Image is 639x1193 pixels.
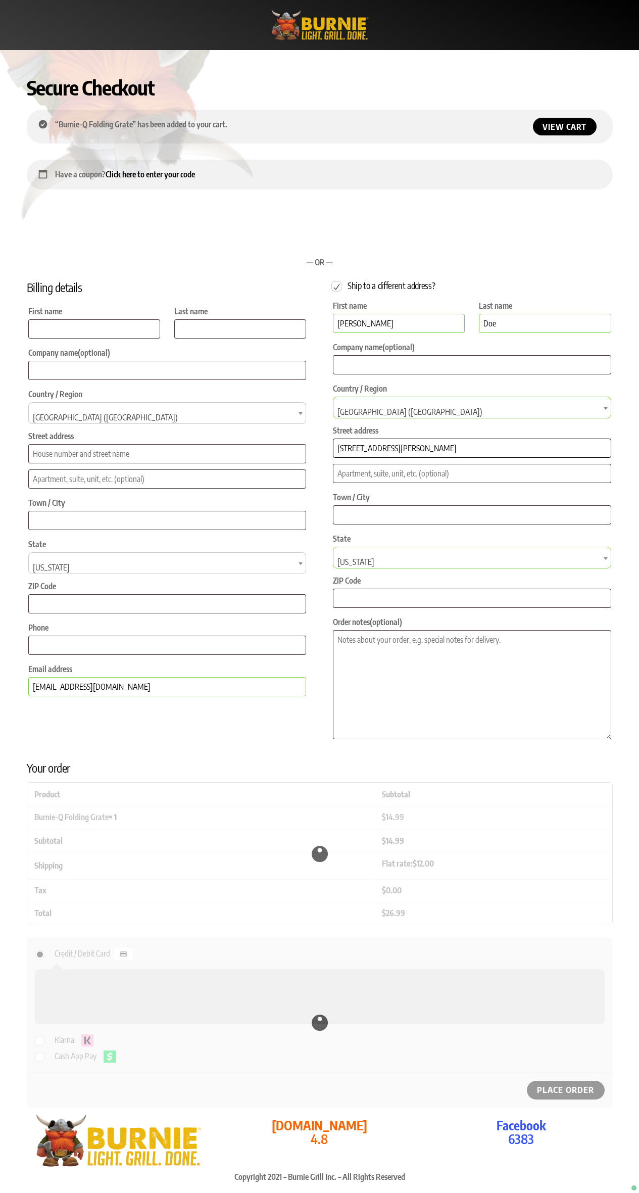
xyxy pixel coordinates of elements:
[320,221,615,246] iframe: Secure express checkout frame
[27,223,613,1108] form: Checkout
[348,280,435,291] span: Ship to a different address?
[28,386,307,402] label: Country / Region
[29,403,306,433] span: United States (US)
[28,402,307,424] span: Country / Region
[28,495,307,511] label: Town / City
[28,536,307,552] label: State
[29,553,306,583] span: California
[28,303,161,319] label: First name
[333,298,465,314] label: First name
[27,760,613,776] h3: Your order
[174,303,307,319] label: Last name
[27,110,613,144] div: “Burnie-Q Folding Grate” has been added to your cart.
[28,444,307,463] input: House number and street name
[333,547,611,568] span: State
[27,1170,613,1183] p: Copyright 2021 – Burnie Grill Inc. – All Rights Reserved
[28,578,307,594] label: ZIP Code
[28,619,307,636] label: Phone
[272,1117,367,1133] strong: [DOMAIN_NAME]
[430,1119,613,1146] a: Facebook6383
[28,552,307,574] span: State
[28,661,307,677] label: Email address
[333,422,611,439] label: Street address
[27,279,308,296] h3: Billing details
[228,1119,411,1146] a: [DOMAIN_NAME]4.8
[25,221,319,246] iframe: Secure express checkout frame
[333,614,611,630] label: Order notes
[333,531,611,547] label: State
[333,464,611,483] input: Apartment, suite, unit, etc. (optional)
[333,489,611,505] label: Town / City
[533,118,597,135] a: View cart
[228,1119,411,1146] p: 4.8
[267,8,372,42] img: burniegrill.com-logo-high-res-2020110_500px
[27,160,613,189] div: Have a coupon?
[333,439,611,458] input: House number and street name
[28,345,307,361] label: Company name
[27,75,613,100] h1: Secure Checkout
[333,547,611,577] span: California
[27,1111,210,1170] img: burniegrill.com-logo-high-res-2020110_500px
[333,397,611,427] span: United States (US)
[331,281,341,292] input: Ship to a different address?
[479,298,611,314] label: Last name
[333,397,611,418] span: Country / Region
[28,469,307,489] input: Apartment, suite, unit, etc. (optional)
[382,342,415,352] span: (optional)
[333,380,611,397] label: Country / Region
[370,617,402,627] span: (optional)
[78,348,110,358] span: (optional)
[333,339,611,355] label: Company name
[497,1117,546,1133] strong: Facebook
[430,1119,613,1146] p: 6383
[333,572,611,589] label: ZIP Code
[28,428,307,444] label: Street address
[27,256,613,269] p: — OR —
[106,169,195,179] a: Enter your coupon code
